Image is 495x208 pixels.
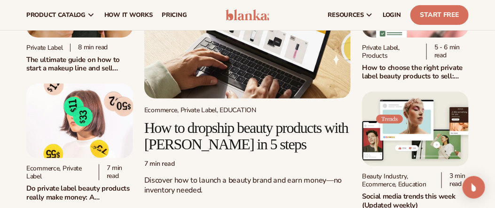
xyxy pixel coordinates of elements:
div: 3 min read [441,172,469,188]
span: product catalog [26,11,86,19]
span: resources [328,11,364,19]
img: Social media trends this week (Updated weekly) [362,92,469,166]
div: 7 min read [144,160,351,168]
h2: Do private label beauty products really make money: A profitability breakdown [26,184,133,201]
div: 8 min read [70,44,108,52]
h1: The ultimate guide on how to start a makeup line and sell online [26,55,133,73]
span: How It Works [104,11,153,19]
img: logo [226,9,269,21]
div: Ecommerce, Private Label, EDUCATION [144,106,351,114]
span: pricing [162,11,187,19]
div: Open Intercom Messenger [463,176,485,199]
div: Private Label, Products [362,44,419,60]
img: Profitability of private label company [26,84,133,158]
div: Private label [26,44,63,52]
div: 7 min read [99,164,133,180]
h2: How to dropship beauty products with [PERSON_NAME] in 5 steps [144,120,351,153]
div: Ecommerce, Private Label [26,164,91,180]
a: Profitability of private label company Ecommerce, Private Label 7 min readDo private label beauty... [26,84,133,201]
div: Beauty Industry, Ecommerce, Education [362,172,434,188]
div: 5 - 6 min read [426,44,469,60]
p: Discover how to launch a beauty brand and earn money—no inventory needed. [144,176,351,195]
span: LOGIN [383,11,401,19]
a: Start Free [410,5,469,25]
h2: How to choose the right private label beauty products to sell: expert advice [362,63,469,81]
